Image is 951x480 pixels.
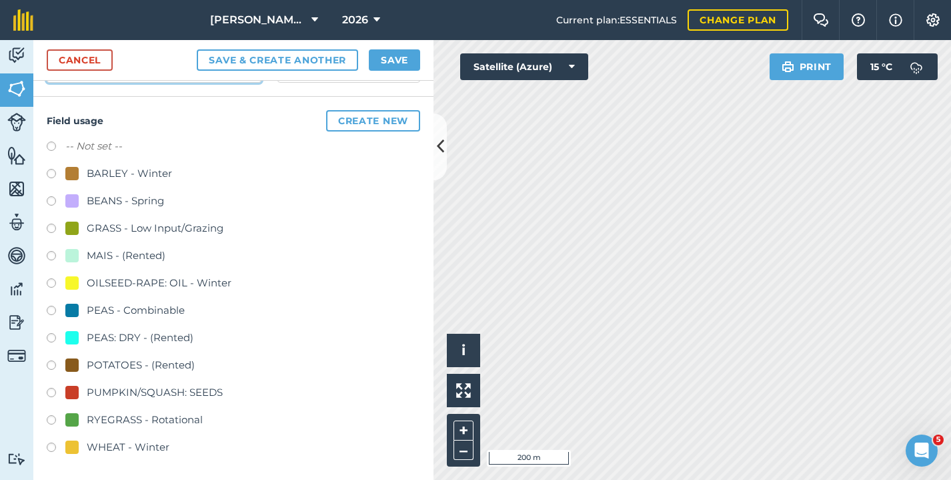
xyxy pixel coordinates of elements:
[453,441,473,460] button: –
[857,53,938,80] button: 15 °C
[197,49,358,71] button: Save & Create Another
[87,439,169,455] div: WHEAT - Winter
[87,193,164,209] div: BEANS - Spring
[7,146,26,166] img: svg+xml;base64,PHN2ZyB4bWxucz0iaHR0cDovL3d3dy53My5vcmcvMjAwMC9zdmciIHdpZHRoPSI1NiIgaGVpZ2h0PSI2MC...
[906,435,938,467] iframe: Intercom live chat
[7,346,26,365] img: svg+xml;base64,PD94bWwgdmVyc2lvbj0iMS4wIiBlbmNvZGluZz0idXRmLTgiPz4KPCEtLSBHZW5lcmF0b3I6IEFkb2JlIE...
[87,385,223,401] div: PUMPKIN/SQUASH: SEEDS
[87,357,195,373] div: POTATOES - (Rented)
[65,138,122,154] label: -- Not set --
[87,166,172,182] div: BARLEY - Winter
[369,49,420,71] button: Save
[889,12,902,28] img: svg+xml;base64,PHN2ZyB4bWxucz0iaHR0cDovL3d3dy53My5vcmcvMjAwMC9zdmciIHdpZHRoPSIxNyIgaGVpZ2h0PSIxNy...
[7,45,26,65] img: svg+xml;base64,PD94bWwgdmVyc2lvbj0iMS4wIiBlbmNvZGluZz0idXRmLTgiPz4KPCEtLSBHZW5lcmF0b3I6IEFkb2JlIE...
[453,421,473,441] button: +
[7,453,26,465] img: svg+xml;base64,PD94bWwgdmVyc2lvbj0iMS4wIiBlbmNvZGluZz0idXRmLTgiPz4KPCEtLSBHZW5lcmF0b3I6IEFkb2JlIE...
[782,59,794,75] img: svg+xml;base64,PHN2ZyB4bWxucz0iaHR0cDovL3d3dy53My5vcmcvMjAwMC9zdmciIHdpZHRoPSIxOSIgaGVpZ2h0PSIyNC...
[925,13,941,27] img: A cog icon
[87,220,223,236] div: GRASS - Low Input/Grazing
[7,279,26,299] img: svg+xml;base64,PD94bWwgdmVyc2lvbj0iMS4wIiBlbmNvZGluZz0idXRmLTgiPz4KPCEtLSBHZW5lcmF0b3I6IEFkb2JlIE...
[688,9,788,31] a: Change plan
[87,275,231,291] div: OILSEED-RAPE: OIL - Winter
[870,53,892,80] span: 15 ° C
[7,113,26,132] img: svg+xml;base64,PD94bWwgdmVyc2lvbj0iMS4wIiBlbmNvZGluZz0idXRmLTgiPz4KPCEtLSBHZW5lcmF0b3I6IEFkb2JlIE...
[326,110,420,132] button: Create new
[933,435,944,445] span: 5
[13,9,33,31] img: fieldmargin Logo
[87,412,203,428] div: RYEGRASS - Rotational
[460,53,588,80] button: Satellite (Azure)
[87,302,185,318] div: PEAS - Combinable
[813,13,829,27] img: Two speech bubbles overlapping with the left bubble in the forefront
[7,312,26,332] img: svg+xml;base64,PD94bWwgdmVyc2lvbj0iMS4wIiBlbmNvZGluZz0idXRmLTgiPz4KPCEtLSBHZW5lcmF0b3I6IEFkb2JlIE...
[850,13,866,27] img: A question mark icon
[87,330,193,346] div: PEAS: DRY - (Rented)
[7,79,26,99] img: svg+xml;base64,PHN2ZyB4bWxucz0iaHR0cDovL3d3dy53My5vcmcvMjAwMC9zdmciIHdpZHRoPSI1NiIgaGVpZ2h0PSI2MC...
[456,383,471,398] img: Four arrows, one pointing top left, one top right, one bottom right and the last bottom left
[461,342,465,358] span: i
[7,246,26,266] img: svg+xml;base64,PD94bWwgdmVyc2lvbj0iMS4wIiBlbmNvZGluZz0idXRmLTgiPz4KPCEtLSBHZW5lcmF0b3I6IEFkb2JlIE...
[210,12,306,28] span: [PERSON_NAME] Farm Partnership
[556,13,677,27] span: Current plan : ESSENTIALS
[87,248,165,264] div: MAIS - (Rented)
[770,53,844,80] button: Print
[342,12,368,28] span: 2026
[903,53,930,80] img: svg+xml;base64,PD94bWwgdmVyc2lvbj0iMS4wIiBlbmNvZGluZz0idXRmLTgiPz4KPCEtLSBHZW5lcmF0b3I6IEFkb2JlIE...
[47,110,420,132] h4: Field usage
[7,179,26,199] img: svg+xml;base64,PHN2ZyB4bWxucz0iaHR0cDovL3d3dy53My5vcmcvMjAwMC9zdmciIHdpZHRoPSI1NiIgaGVpZ2h0PSI2MC...
[7,212,26,232] img: svg+xml;base64,PD94bWwgdmVyc2lvbj0iMS4wIiBlbmNvZGluZz0idXRmLTgiPz4KPCEtLSBHZW5lcmF0b3I6IEFkb2JlIE...
[47,49,113,71] a: Cancel
[447,334,480,367] button: i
